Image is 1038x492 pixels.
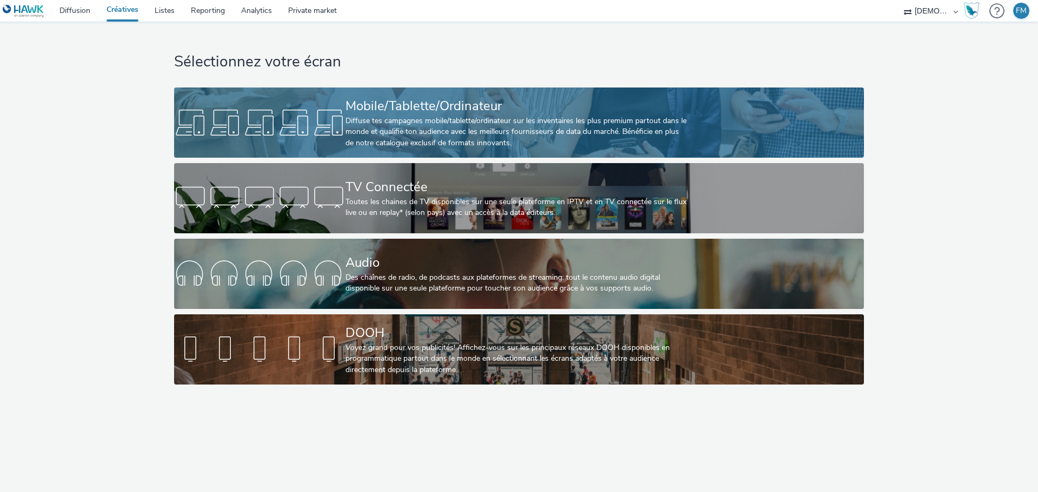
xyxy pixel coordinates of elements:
div: Diffuse tes campagnes mobile/tablette/ordinateur sur les inventaires les plus premium partout dan... [345,116,688,149]
div: DOOH [345,323,688,342]
a: AudioDes chaînes de radio, de podcasts aux plateformes de streaming: tout le contenu audio digita... [174,239,863,309]
div: Audio [345,253,688,272]
div: Des chaînes de radio, de podcasts aux plateformes de streaming: tout le contenu audio digital dis... [345,272,688,294]
a: TV ConnectéeToutes les chaines de TV disponibles sur une seule plateforme en IPTV et en TV connec... [174,163,863,233]
div: TV Connectée [345,178,688,197]
div: Mobile/Tablette/Ordinateur [345,97,688,116]
img: Hawk Academy [963,2,980,19]
div: Voyez grand pour vos publicités! Affichez-vous sur les principaux réseaux DOOH disponibles en pro... [345,342,688,375]
a: DOOHVoyez grand pour vos publicités! Affichez-vous sur les principaux réseaux DOOH disponibles en... [174,314,863,385]
a: Hawk Academy [963,2,984,19]
a: Mobile/Tablette/OrdinateurDiffuse tes campagnes mobile/tablette/ordinateur sur les inventaires le... [174,87,863,158]
div: FM [1016,3,1027,19]
h1: Sélectionnez votre écran [174,52,863,72]
div: Toutes les chaines de TV disponibles sur une seule plateforme en IPTV et en TV connectée sur le f... [345,197,688,219]
img: undefined Logo [3,4,44,18]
